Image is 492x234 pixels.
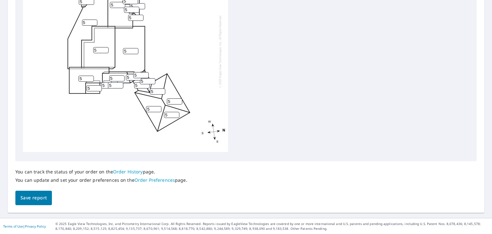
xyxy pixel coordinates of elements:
[3,224,23,229] a: Terms of Use
[20,194,47,202] span: Save report
[135,177,175,183] a: Order Preferences
[25,224,46,229] a: Privacy Policy
[15,191,52,205] button: Save report
[55,221,489,231] p: © 2025 Eagle View Technologies, Inc. and Pictometry International Corp. All Rights Reserved. Repo...
[113,169,143,175] a: Order History
[15,169,187,175] p: You can track the status of your order on the page.
[15,177,187,183] p: You can update and set your order preferences on the page.
[3,224,46,228] p: |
